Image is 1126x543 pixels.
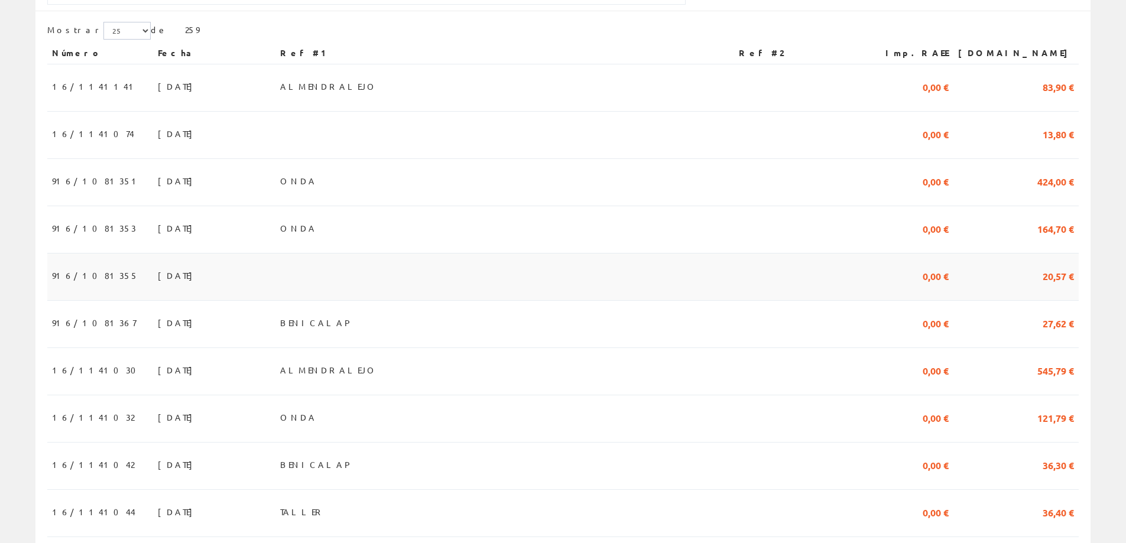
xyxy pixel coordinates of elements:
[158,171,199,191] span: [DATE]
[280,313,353,333] span: BENICALAP
[923,218,949,238] span: 0,00 €
[52,265,138,285] span: 916/1081355
[103,22,151,40] select: Mostrar
[923,265,949,285] span: 0,00 €
[953,43,1079,64] th: [DOMAIN_NAME]
[1037,171,1074,191] span: 424,00 €
[1043,313,1074,333] span: 27,62 €
[52,171,141,191] span: 916/1081351
[52,123,134,144] span: 16/1141074
[923,502,949,522] span: 0,00 €
[158,360,199,380] span: [DATE]
[1043,265,1074,285] span: 20,57 €
[280,360,378,380] span: ALMENDRALEJO
[158,265,199,285] span: [DATE]
[923,454,949,474] span: 0,00 €
[923,123,949,144] span: 0,00 €
[865,43,953,64] th: Imp.RAEE
[923,313,949,333] span: 0,00 €
[1043,123,1074,144] span: 13,80 €
[47,22,1079,43] div: de 259
[52,313,136,333] span: 916/1081367
[158,407,199,427] span: [DATE]
[1037,360,1074,380] span: 545,79 €
[280,171,317,191] span: ONDA
[280,454,353,474] span: BENICALAP
[52,360,143,380] span: 16/1141030
[275,43,734,64] th: Ref #1
[47,22,151,40] label: Mostrar
[280,76,378,96] span: ALMENDRALEJO
[1043,76,1074,96] span: 83,90 €
[52,76,138,96] span: 16/1141141
[280,218,317,238] span: ONDA
[158,502,199,522] span: [DATE]
[153,43,275,64] th: Fecha
[52,218,136,238] span: 916/1081353
[923,171,949,191] span: 0,00 €
[923,407,949,427] span: 0,00 €
[158,313,199,333] span: [DATE]
[158,454,199,474] span: [DATE]
[52,454,134,474] span: 16/1141042
[158,218,199,238] span: [DATE]
[52,502,135,522] span: 16/1141044
[280,502,325,522] span: TALLER
[47,43,153,64] th: Número
[1037,407,1074,427] span: 121,79 €
[1037,218,1074,238] span: 164,70 €
[923,76,949,96] span: 0,00 €
[1043,454,1074,474] span: 36,30 €
[734,43,865,64] th: Ref #2
[1043,502,1074,522] span: 36,40 €
[158,123,199,144] span: [DATE]
[158,76,199,96] span: [DATE]
[923,360,949,380] span: 0,00 €
[280,407,317,427] span: ONDA
[52,407,134,427] span: 16/1141032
